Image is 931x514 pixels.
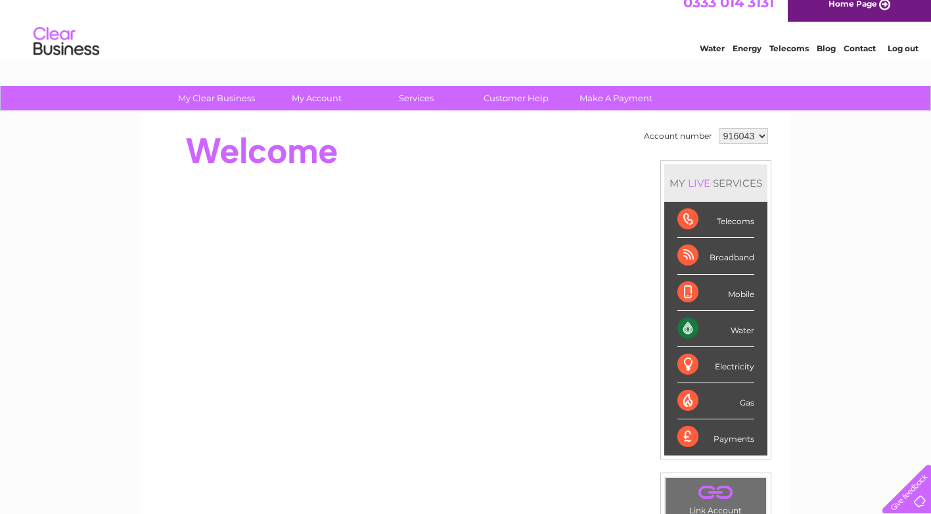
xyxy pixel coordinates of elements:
a: My Clear Business [162,86,271,110]
a: Water [700,56,725,66]
div: Electricity [677,347,754,383]
a: Make A Payment [562,86,670,110]
div: Broadband [677,238,754,274]
a: Log out [888,56,919,66]
a: Services [362,86,470,110]
a: . [669,481,763,504]
div: Telecoms [677,202,754,238]
div: Clear Business is a trading name of Verastar Limited (registered in [GEOGRAPHIC_DATA] No. 3667643... [156,7,777,64]
div: LIVE [685,177,713,189]
div: Payments [677,419,754,455]
div: Mobile [677,275,754,311]
div: Gas [677,383,754,419]
img: logo.png [33,34,100,74]
div: Water [677,311,754,347]
a: My Account [262,86,371,110]
a: Energy [733,56,761,66]
div: MY SERVICES [664,164,767,202]
a: Blog [817,56,836,66]
a: 0333 014 3131 [683,7,774,23]
a: Telecoms [769,56,809,66]
td: Account number [641,125,715,147]
a: Contact [844,56,876,66]
a: Customer Help [462,86,570,110]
